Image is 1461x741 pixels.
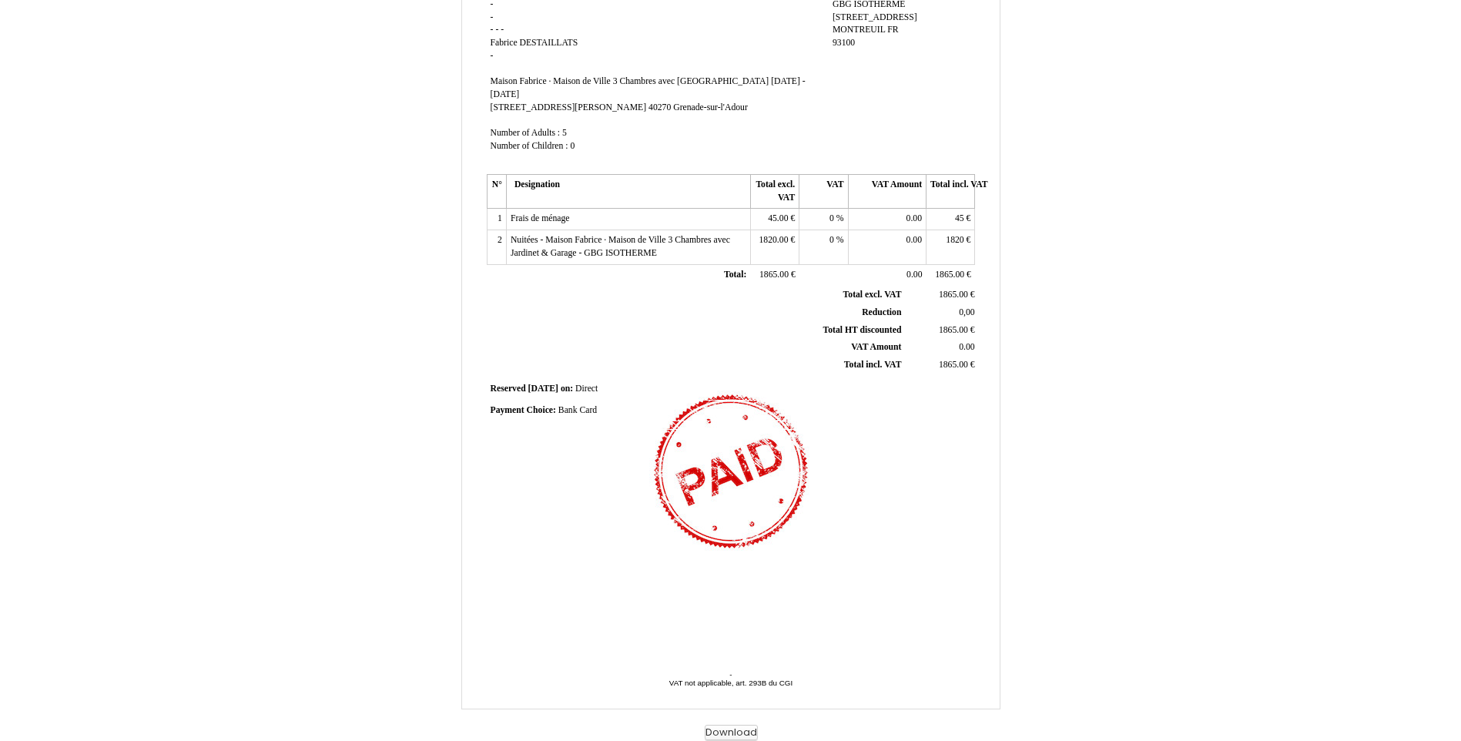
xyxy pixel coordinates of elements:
[799,230,848,264] td: %
[768,213,788,223] span: 45.00
[495,25,498,35] span: -
[927,230,975,264] td: €
[491,76,769,86] span: Maison Fabrice · Maison de Ville 3 Chambres avec [GEOGRAPHIC_DATA]
[750,209,799,230] td: €
[491,38,518,48] span: Fabrice
[887,25,898,35] span: FR
[844,360,902,370] span: Total incl. VAT
[759,270,789,280] span: 1865.00
[511,235,730,258] span: Nuitées - Maison Fabrice · Maison de Ville 3 Chambres avec Jardinet & Garage - GBG ISOTHERME
[491,12,494,22] span: -
[862,307,901,317] span: Reduction
[906,213,922,223] span: 0.00
[648,102,671,112] span: 40270
[501,25,504,35] span: -
[904,321,977,339] td: €
[511,213,570,223] span: Frais de ménage
[724,270,746,280] span: Total:
[491,102,647,112] span: [STREET_ADDRESS][PERSON_NAME]
[799,175,848,209] th: VAT
[829,235,834,245] span: 0
[851,342,901,352] span: VAT Amount
[528,384,558,394] span: [DATE]
[959,307,974,317] span: 0,00
[906,235,922,245] span: 0.00
[520,38,578,48] span: DESTAILLATS
[955,213,964,223] span: 45
[487,209,506,230] td: 1
[939,325,968,335] span: 1865.00
[729,670,732,679] span: -
[750,175,799,209] th: Total excl. VAT
[833,12,917,22] span: [STREET_ADDRESS]
[927,209,975,230] td: €
[904,357,977,374] td: €
[491,128,561,138] span: Number of Adults :
[491,405,556,415] span: Payment Choice:
[829,213,834,223] span: 0
[558,405,597,415] span: Bank Card
[959,342,974,352] span: 0.00
[848,175,926,209] th: VAT Amount
[823,325,901,335] span: Total HT discounted
[750,230,799,264] td: €
[673,102,748,112] span: Grenade-sur-l'Adour
[759,235,788,245] span: 1820.00
[939,360,968,370] span: 1865.00
[570,141,575,151] span: 0
[904,287,977,303] td: €
[491,51,494,61] span: -
[669,679,792,687] span: VAT not applicable, art. 293B du CGI
[491,141,568,151] span: Number of Children :
[843,290,902,300] span: Total excl. VAT
[946,235,963,245] span: 1820
[575,384,598,394] span: Direct
[562,128,567,138] span: 5
[487,230,506,264] td: 2
[491,384,526,394] span: Reserved
[906,270,922,280] span: 0.00
[705,725,758,741] button: Download
[506,175,750,209] th: Designation
[561,384,573,394] span: on:
[927,175,975,209] th: Total incl. VAT
[491,76,806,99] span: [DATE] - [DATE]
[935,270,964,280] span: 1865.00
[939,290,968,300] span: 1865.00
[927,264,975,286] td: €
[491,25,494,35] span: -
[487,175,506,209] th: N°
[833,25,885,35] span: MONTREUIL
[750,264,799,286] td: €
[833,38,855,48] span: 93100
[799,209,848,230] td: %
